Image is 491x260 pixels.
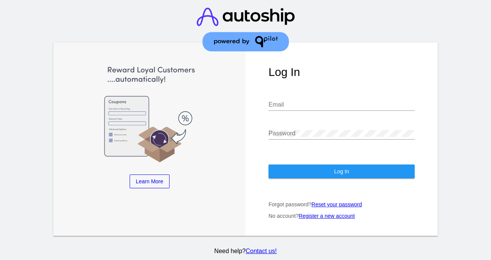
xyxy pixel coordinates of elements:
[130,174,170,188] a: Learn More
[269,101,415,108] input: Email
[269,165,415,178] button: Log In
[311,201,362,207] a: Reset your password
[269,201,415,207] p: Forgot password?
[269,213,415,219] p: No account?
[299,213,355,219] a: Register a new account
[269,66,415,79] h1: Log In
[334,168,349,174] span: Log In
[245,248,277,254] a: Contact us!
[52,248,439,255] p: Need help?
[76,66,222,163] img: Apply Coupons Automatically to Scheduled Orders with QPilot
[136,178,163,184] span: Learn More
